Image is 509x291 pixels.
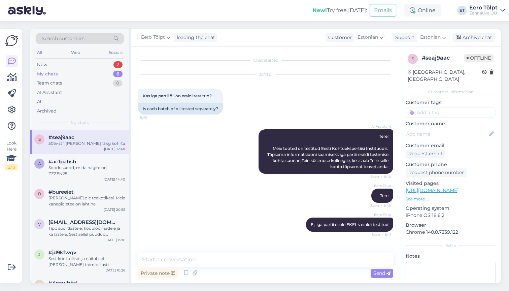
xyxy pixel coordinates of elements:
span: 4 [38,282,41,287]
div: Request email [406,149,445,158]
div: New [37,61,47,68]
span: b [38,191,41,196]
div: Team chats [37,80,62,87]
div: All [37,98,43,105]
input: Add a tag [406,107,496,118]
div: 0 [113,80,123,87]
div: Private note [138,269,178,278]
div: leading the chat [174,34,215,41]
span: Eero Tölpt [366,183,391,188]
span: s [412,56,414,61]
p: Browser [406,222,496,229]
p: Visited pages [406,180,496,187]
p: Chrome 140.0.7339.122 [406,229,496,236]
div: Socials [107,48,124,57]
span: j [38,252,40,257]
span: #seaj9aac [48,134,74,140]
p: See more ... [406,196,496,202]
a: Eero TölptZennative OÜ [469,5,505,16]
p: Customer email [406,142,496,149]
div: [DATE] 20:55 [104,207,125,212]
span: #4nawb4sl [48,280,77,286]
span: a [38,161,41,166]
span: Send [373,270,391,276]
span: Seen ✓ 8:40 [366,174,391,179]
div: [DATE] 14:40 [104,177,125,182]
div: Chat started [138,57,393,63]
div: 2 / 3 [5,164,18,170]
p: Operating system [406,205,496,212]
div: Customer [326,34,352,41]
span: Kas iga partii õli on eraldi testitud? [143,93,212,98]
span: Estonian [358,34,378,41]
div: [DATE] 15:16 [105,237,125,243]
div: [DATE] 10:26 [104,268,125,273]
span: Tere [380,193,388,198]
div: 2 [113,61,123,68]
div: ET [457,6,467,15]
button: Emails [370,4,396,17]
div: 30%-st 1 [PERSON_NAME] 15kg kohrta [48,140,125,147]
span: s [38,137,41,142]
span: Search customers [42,35,84,42]
div: All [36,48,43,57]
span: AI Assistant [366,124,391,129]
div: Is each batch of oil tested separately? [138,103,223,115]
a: [URL][DOMAIN_NAME] [406,187,459,193]
div: Look Here [5,140,18,170]
p: Customer name [406,120,496,127]
div: Extra [406,243,496,249]
span: valdokee@yahoo.com [48,219,118,225]
p: Customer phone [406,161,496,168]
div: Sest kontrollisin ja näitab, et [PERSON_NAME] toimib ilusti [48,256,125,268]
div: Archive chat [452,33,495,42]
span: #bureeiet [48,189,73,195]
div: 6 [113,71,123,77]
div: Support [393,34,414,41]
span: My chats [71,120,89,126]
span: #ac1pabsh [48,159,76,165]
div: Sooduskood, mida nägite on ZZZEN25 [48,165,125,177]
div: Eero Tölpt [469,5,498,10]
div: AI Assistant [37,89,62,96]
div: [PERSON_NAME] ole teekotikesi. Meie kanepiõietee on lahtine. [48,195,125,207]
div: My chats [37,71,58,77]
div: [DATE] [138,71,393,77]
div: Tipp sportlastele, koduloomadele ja ka lastele. Sest sellel puudub [PERSON_NAME] maitse ning on t... [48,225,125,237]
span: 8:40 [140,115,165,120]
b: New! [312,7,327,13]
span: Estonian [420,34,441,41]
span: Offline [464,54,494,62]
div: Online [404,4,441,17]
p: Customer tags [406,99,496,106]
p: Notes [406,253,496,260]
div: Zennative OÜ [469,10,498,16]
div: [DATE] 12:40 [104,147,125,152]
span: Ei, iga partii ei ole EKEI-s eraldi testitud [311,222,388,227]
p: iPhone OS 18.6.2 [406,212,496,219]
div: Customer information [406,89,496,95]
span: Eero Tölpt [141,34,165,41]
span: Eero Tölpt [366,212,391,217]
div: Archived [37,108,57,115]
div: Web [70,48,81,57]
div: # seaj9aac [422,54,464,62]
div: [GEOGRAPHIC_DATA], [GEOGRAPHIC_DATA] [408,69,482,83]
span: Seen ✓ 8:40 [366,203,391,208]
div: Request phone number [406,168,467,177]
div: Try free [DATE]: [312,6,367,14]
span: #jd9kfwqv [48,250,76,256]
span: v [38,222,41,227]
img: Askly Logo [5,34,18,47]
input: Add name [406,130,488,138]
span: Seen ✓ 8:41 [366,232,391,237]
